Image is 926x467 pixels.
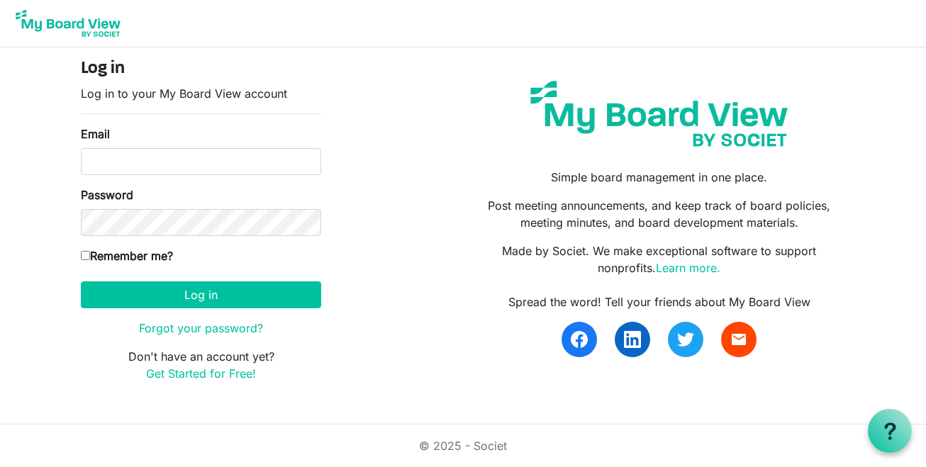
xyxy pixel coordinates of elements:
[624,331,641,348] img: linkedin.svg
[419,439,507,453] a: © 2025 - Societ
[721,322,757,357] a: email
[571,331,588,348] img: facebook.svg
[81,59,321,79] h4: Log in
[81,348,321,382] p: Don't have an account yet?
[677,331,694,348] img: twitter.svg
[474,293,845,310] div: Spread the word! Tell your friends about My Board View
[474,242,845,276] p: Made by Societ. We make exceptional software to support nonprofits.
[520,70,798,157] img: my-board-view-societ.svg
[81,251,90,260] input: Remember me?
[11,6,125,41] img: My Board View Logo
[146,366,256,381] a: Get Started for Free!
[81,85,321,102] p: Log in to your My Board View account
[474,169,845,186] p: Simple board management in one place.
[656,261,720,275] a: Learn more.
[81,247,173,264] label: Remember me?
[730,331,747,348] span: email
[474,197,845,231] p: Post meeting announcements, and keep track of board policies, meeting minutes, and board developm...
[81,281,321,308] button: Log in
[139,321,263,335] a: Forgot your password?
[81,186,133,203] label: Password
[81,125,110,142] label: Email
